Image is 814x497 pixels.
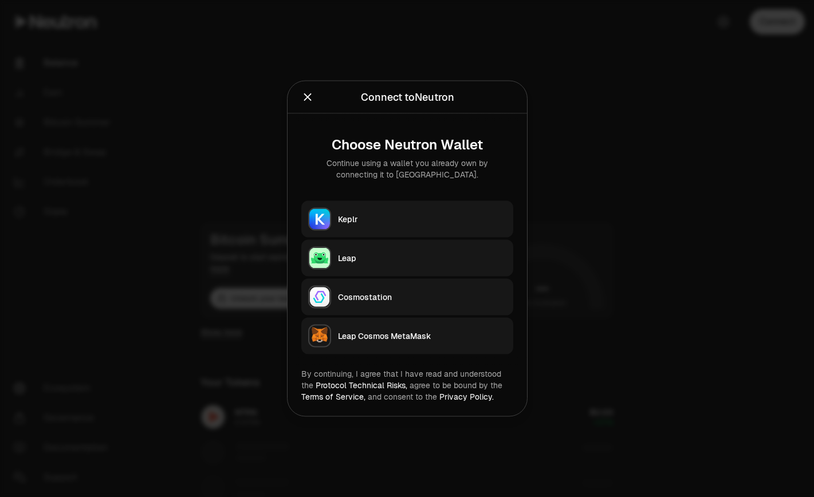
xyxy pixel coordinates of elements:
div: Choose Neutron Wallet [310,137,504,153]
button: LeapLeap [301,240,513,277]
div: Cosmostation [338,291,506,303]
div: Keplr [338,214,506,225]
div: Leap Cosmos MetaMask [338,330,506,342]
a: Protocol Technical Risks, [316,380,407,391]
div: Connect to Neutron [360,89,454,105]
img: Cosmostation [309,287,330,307]
div: By continuing, I agree that I have read and understood the agree to be bound by the and consent t... [301,368,513,403]
button: Leap Cosmos MetaMaskLeap Cosmos MetaMask [301,318,513,354]
button: KeplrKeplr [301,201,513,238]
button: CosmostationCosmostation [301,279,513,315]
img: Leap [309,248,330,269]
img: Leap Cosmos MetaMask [309,326,330,346]
a: Privacy Policy. [439,392,494,402]
img: Keplr [309,209,330,230]
div: Continue using a wallet you already own by connecting it to [GEOGRAPHIC_DATA]. [310,157,504,180]
div: Leap [338,253,506,264]
button: Close [301,89,314,105]
a: Terms of Service, [301,392,365,402]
